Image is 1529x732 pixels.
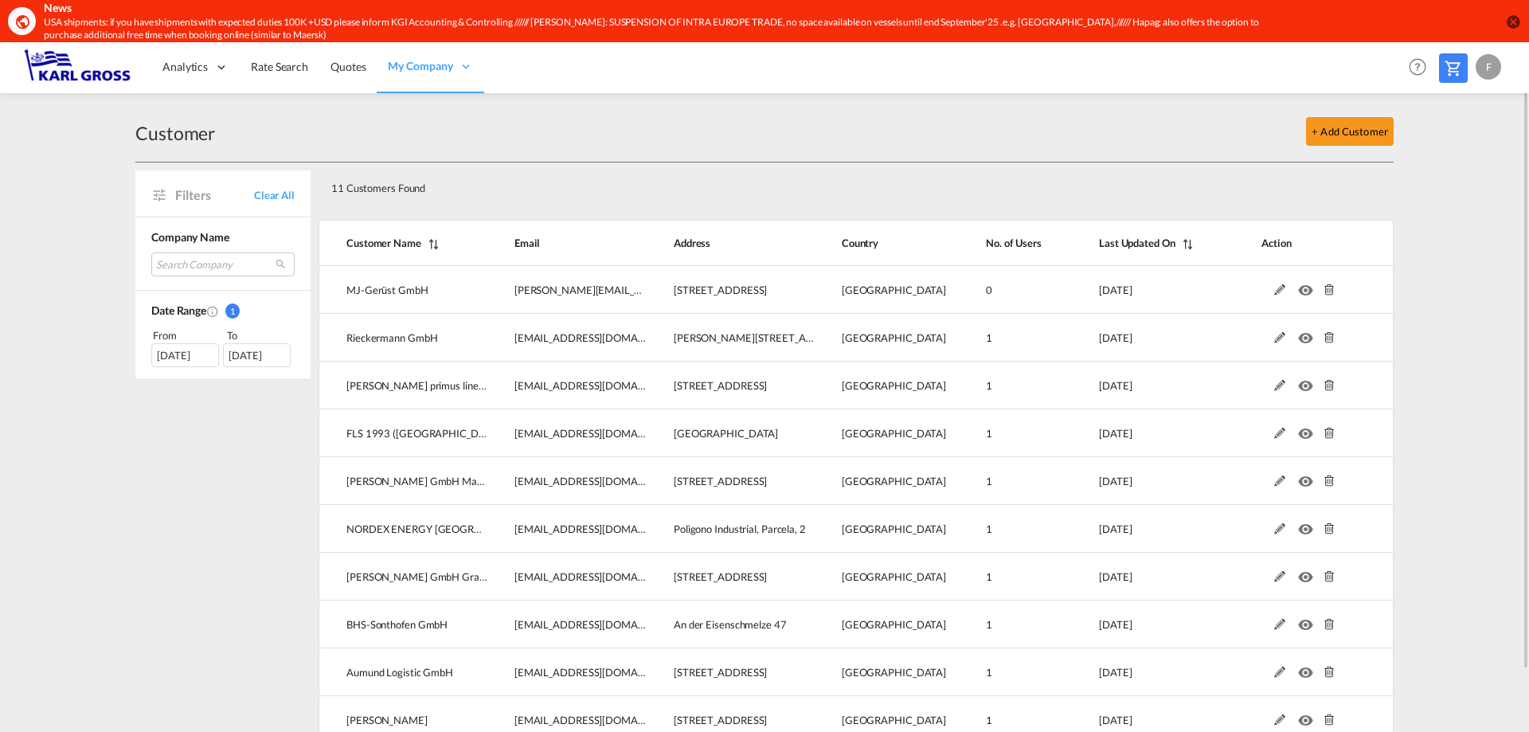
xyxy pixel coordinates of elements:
div: To [225,327,295,343]
td: 2025-08-27 [1059,314,1222,362]
td: Germany [815,457,946,505]
td: 1 [946,553,1059,601]
span: 1 [986,618,992,631]
md-icon: icon-eye [1298,424,1319,435]
td: 2025-08-27 [1059,409,1222,457]
span: [STREET_ADDRESS] [674,714,767,726]
md-icon: icon-eye [1298,376,1319,387]
td: Polìgono Industrial, Parcela, 2 [647,505,815,553]
span: [GEOGRAPHIC_DATA] [842,331,946,344]
span: [EMAIL_ADDRESS][DOMAIN_NAME] [514,618,686,631]
td: 1 [946,505,1059,553]
div: [DATE] [223,343,291,367]
span: [DATE] [1099,618,1132,631]
td: Test10@test.com [487,314,647,362]
td: 2025-08-27 [1059,553,1222,601]
span: [DATE] [1099,666,1132,679]
span: [DATE] [1099,427,1132,440]
span: [DATE] [1099,331,1132,344]
span: [EMAIL_ADDRESS][DOMAIN_NAME] [514,427,686,440]
span: [STREET_ADDRESS] [674,379,767,392]
td: 1 [946,648,1059,696]
span: Filters [175,186,254,204]
md-icon: icon-earth [14,14,30,29]
span: [PERSON_NAME][STREET_ADDRESS] [674,331,848,344]
span: [GEOGRAPHIC_DATA] [842,714,946,726]
md-icon: icon-eye [1298,663,1319,674]
div: F [1476,54,1501,80]
span: [GEOGRAPHIC_DATA] [842,284,946,296]
span: An der Eisenschmelze 47 [674,618,787,631]
span: [GEOGRAPHIC_DATA] [674,427,778,440]
div: USA shipments: if you have shipments with expected duties 100K +USD please inform KGI Accounting ... [44,16,1294,43]
td: Kammerdorfer Str. 16 [647,362,815,409]
td: BHS-Sonthofen GmbH [319,601,487,648]
div: Help [1404,53,1439,82]
span: [GEOGRAPHIC_DATA] [842,475,946,487]
button: + Add Customer [1306,117,1394,146]
span: [PERSON_NAME][EMAIL_ADDRESS][DOMAIN_NAME] [514,284,768,296]
td: Test7@test.com [487,457,647,505]
span: [DATE] [1099,379,1132,392]
span: [DATE] [1099,714,1132,726]
a: Quotes [319,41,377,93]
md-icon: icon-eye [1298,280,1319,292]
span: My Company [388,58,452,74]
span: 1 [986,475,992,487]
span: MJ-Gerüst GmbH [346,284,428,296]
span: [DATE] [1099,475,1132,487]
span: [GEOGRAPHIC_DATA] [842,618,946,631]
span: Date Range [151,303,206,317]
span: [STREET_ADDRESS] [674,475,767,487]
td: Ziegelstraße 68 [647,266,815,314]
td: 1 [946,457,1059,505]
td: Germany [815,362,946,409]
td: Sukhumvit Road, Sriracha [647,409,815,457]
span: [EMAIL_ADDRESS][DOMAIN_NAME] [514,523,686,535]
span: Rate Search [251,60,308,73]
span: NORDEX ENERGY [GEOGRAPHIC_DATA], S.A [346,523,558,535]
span: [GEOGRAPHIC_DATA] [842,666,946,679]
img: 3269c73066d711f095e541db4db89301.png [24,49,131,85]
span: [EMAIL_ADDRESS][DOMAIN_NAME] [514,666,686,679]
td: 0 [946,266,1059,314]
span: [DATE] [1099,570,1132,583]
td: 2025-08-27 [1059,601,1222,648]
span: [PERSON_NAME] GmbH Maschinen & Anlagenbau [346,475,576,487]
span: [DATE] [1099,523,1132,535]
span: [EMAIL_ADDRESS][DOMAIN_NAME] [514,475,686,487]
span: 0 [986,284,992,296]
div: From [151,327,221,343]
td: Test8@test.com [487,409,647,457]
td: 1 [946,362,1059,409]
md-icon: Created On [206,305,219,318]
span: [PERSON_NAME] [346,714,428,726]
th: Address [647,220,815,266]
span: [DATE] [1099,284,1132,296]
td: Thailand [815,409,946,457]
span: Company Name [151,230,229,244]
span: 1 [986,331,992,344]
span: FLS 1993 ([GEOGRAPHIC_DATA]) Co., Ltd. [346,427,542,440]
td: Saalhoffer Str. 17 [647,648,815,696]
td: Test5@test.com [487,553,647,601]
td: Germany [815,648,946,696]
td: Dieffenbacher GmbH Maschinen & Anlagenbau [319,457,487,505]
td: 2025-08-27 [1059,648,1222,696]
span: Clear All [254,188,295,202]
span: [EMAIL_ADDRESS][DOMAIN_NAME] [514,379,686,392]
td: Test6@test.com [487,505,647,553]
md-icon: icon-eye [1298,567,1319,578]
span: 1 [986,523,992,535]
span: [STREET_ADDRESS] [674,570,767,583]
td: Bühler GmbH Grain Quality & Supply [319,553,487,601]
td: Mönckebergstr. 10 [647,314,815,362]
td: 1 [946,601,1059,648]
td: Aumund Logistic GmbH [319,648,487,696]
th: Country [815,220,946,266]
span: 1 [986,379,992,392]
md-icon: icon-close-circle [1505,14,1521,29]
th: Action [1222,220,1394,266]
span: Analytics [162,59,208,75]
